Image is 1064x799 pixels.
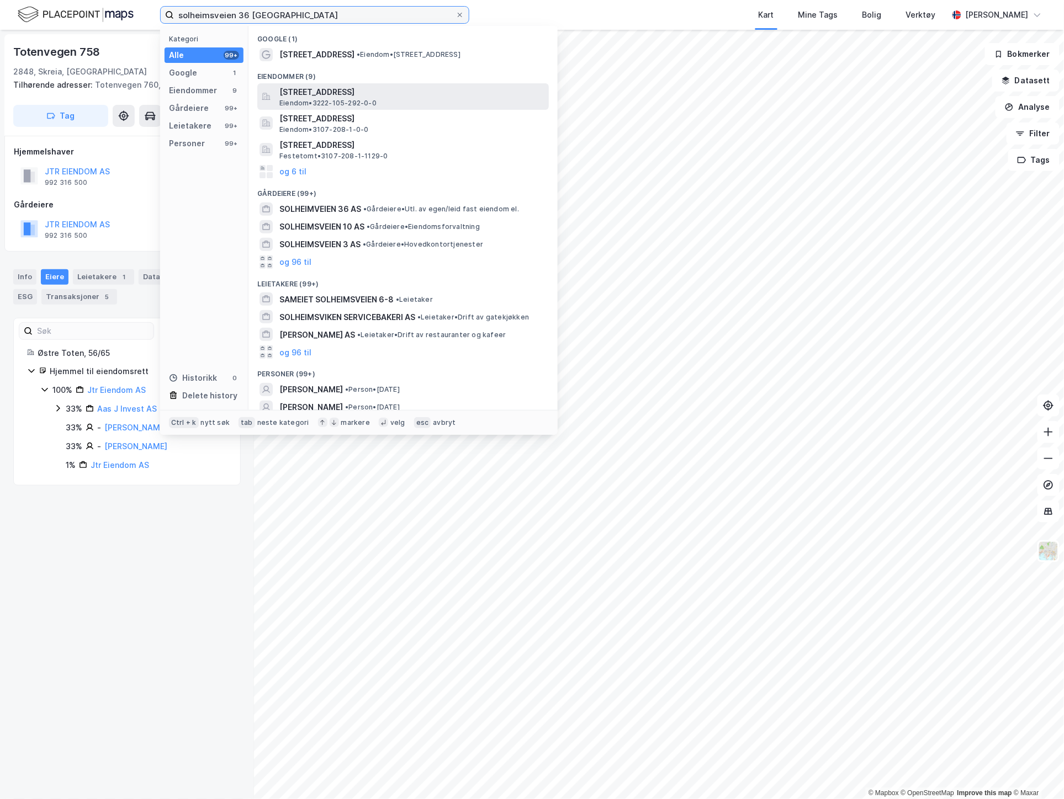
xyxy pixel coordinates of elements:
[104,423,167,432] a: [PERSON_NAME]
[279,125,368,134] span: Eiendom • 3107-208-1-0-0
[957,790,1012,797] a: Improve this map
[985,43,1060,65] button: Bokmerker
[248,271,558,291] div: Leietakere (99+)
[341,418,370,427] div: markere
[396,295,399,303] span: •
[363,240,483,249] span: Gårdeiere • Hovedkontortjenester
[230,374,239,382] div: 0
[357,50,460,59] span: Eiendom • [STREET_ADDRESS]
[169,66,197,79] div: Google
[363,205,519,214] span: Gårdeiere • Utl. av egen/leid fast eiendom el.
[966,8,1029,22] div: [PERSON_NAME]
[230,68,239,77] div: 1
[345,385,400,394] span: Person • [DATE]
[279,99,377,108] span: Eiendom • 3222-105-292-0-0
[169,102,209,115] div: Gårdeiere
[798,8,838,22] div: Mine Tags
[279,311,415,324] span: SOLHEIMSVIKEN SERVICEBAKERI AS
[73,269,134,285] div: Leietakere
[13,65,147,78] div: 2848, Skreia, [GEOGRAPHIC_DATA]
[87,385,146,395] a: Jtr Eiendom AS
[901,790,955,797] a: OpenStreetMap
[417,313,421,321] span: •
[169,371,217,385] div: Historikk
[279,86,544,99] span: [STREET_ADDRESS]
[45,231,87,240] div: 992 316 500
[239,417,255,428] div: tab
[279,165,306,178] button: og 6 til
[759,8,774,22] div: Kart
[390,418,405,427] div: velg
[14,198,240,211] div: Gårdeiere
[906,8,936,22] div: Verktøy
[367,222,480,231] span: Gårdeiere • Eiendomsforvaltning
[862,8,882,22] div: Bolig
[13,80,95,89] span: Tilhørende adresser:
[41,289,117,305] div: Transaksjoner
[18,5,134,24] img: logo.f888ab2527a4732fd821a326f86c7f29.svg
[248,26,558,46] div: Google (1)
[357,331,506,339] span: Leietaker • Drift av restauranter og kafeer
[139,269,180,285] div: Datasett
[66,402,82,416] div: 33%
[279,383,343,396] span: [PERSON_NAME]
[363,205,367,213] span: •
[13,269,36,285] div: Info
[279,345,311,359] button: og 96 til
[345,385,348,393] span: •
[363,240,366,248] span: •
[91,460,149,470] a: Jtr Eiendom AS
[13,289,37,305] div: ESG
[97,440,101,453] div: -
[357,331,361,339] span: •
[169,137,205,150] div: Personer
[1038,541,1059,562] img: Z
[1008,149,1060,171] button: Tags
[1007,122,1060,145] button: Filter
[224,121,239,130] div: 99+
[13,105,108,127] button: Tag
[396,295,433,304] span: Leietaker
[66,440,82,453] div: 33%
[104,441,167,451] a: [PERSON_NAME]
[38,347,227,360] div: Østre Toten, 56/65
[257,418,309,427] div: neste kategori
[248,361,558,381] div: Personer (99+)
[357,50,360,58] span: •
[169,84,217,97] div: Eiendommer
[1009,746,1064,799] iframe: Chat Widget
[97,421,101,434] div: -
[869,790,899,797] a: Mapbox
[279,328,355,342] span: [PERSON_NAME] AS
[66,459,76,472] div: 1%
[66,421,82,434] div: 33%
[345,403,400,412] span: Person • [DATE]
[224,139,239,148] div: 99+
[279,139,544,152] span: [STREET_ADDRESS]
[279,293,394,306] span: SAMEIET SOLHEIMSVEIEN 6-8
[169,35,243,43] div: Kategori
[996,96,1060,118] button: Analyse
[169,119,211,132] div: Leietakere
[119,271,130,283] div: 1
[169,417,199,428] div: Ctrl + k
[201,418,230,427] div: nytt søk
[102,291,113,302] div: 5
[414,417,431,428] div: esc
[417,313,529,322] span: Leietaker • Drift av gatekjøkken
[182,389,237,402] div: Delete history
[224,51,239,60] div: 99+
[279,48,354,61] span: [STREET_ADDRESS]
[279,255,311,269] button: og 96 til
[174,7,456,23] input: Søk på adresse, matrikkel, gårdeiere, leietakere eller personer
[1009,746,1064,799] div: Kontrollprogram for chat
[367,222,370,231] span: •
[279,238,361,251] span: SOLHEIMSVEIEN 3 AS
[230,86,239,95] div: 9
[992,70,1060,92] button: Datasett
[13,78,232,92] div: Totenvegen 760, Totenvegen 762
[41,269,68,285] div: Eiere
[13,43,102,61] div: Totenvegen 758
[224,104,239,113] div: 99+
[14,145,240,158] div: Hjemmelshaver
